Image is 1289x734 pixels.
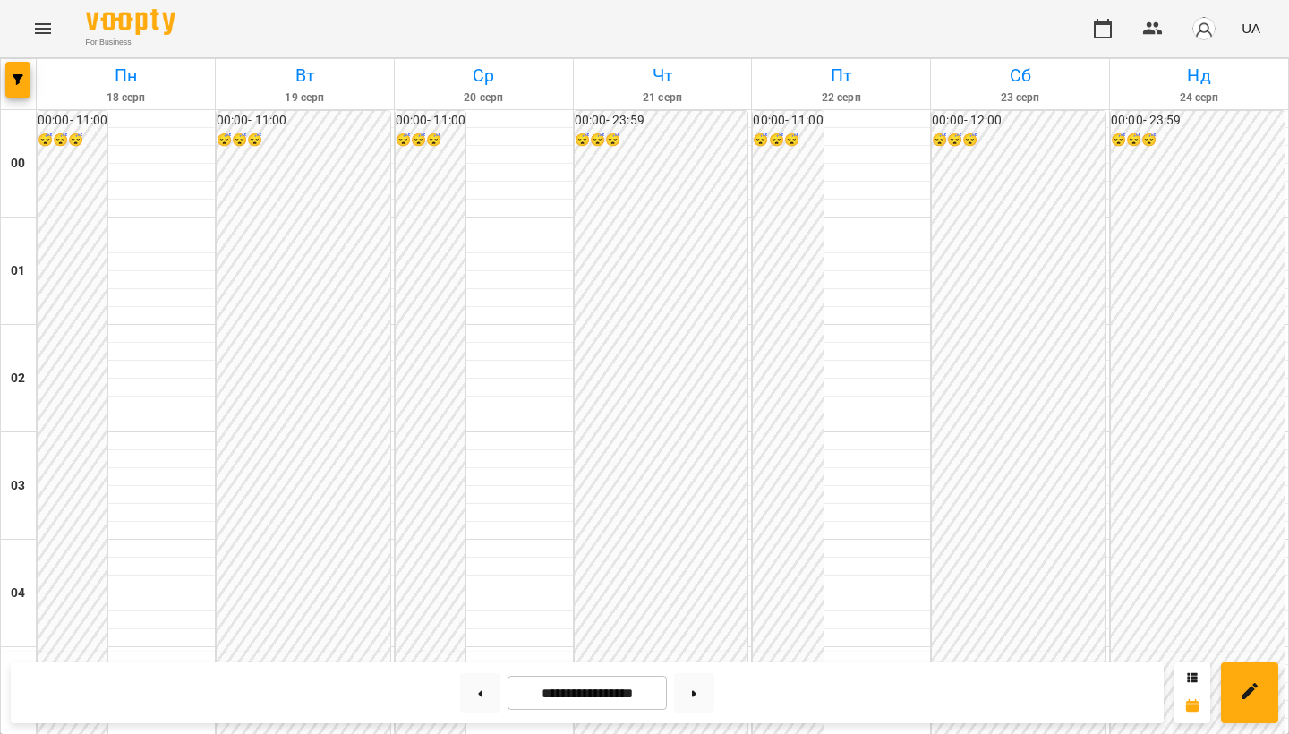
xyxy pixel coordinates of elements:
h6: 04 [11,584,25,603]
h6: 18 серп [39,90,212,107]
button: Menu [21,7,64,50]
h6: 01 [11,261,25,281]
h6: 00:00 - 11:00 [753,111,823,131]
h6: 00:00 - 23:59 [575,111,748,131]
h6: 00:00 - 11:00 [396,111,465,131]
h6: 19 серп [218,90,391,107]
h6: Нд [1113,62,1285,90]
h6: 00:00 - 23:59 [1111,111,1285,131]
span: UA [1242,19,1260,38]
h6: 00:00 - 12:00 [932,111,1105,131]
button: UA [1234,12,1268,45]
h6: Сб [934,62,1106,90]
h6: Вт [218,62,391,90]
h6: 03 [11,476,25,496]
img: Voopty Logo [86,9,175,35]
h6: 23 серп [934,90,1106,107]
h6: 😴😴😴 [1111,131,1285,150]
h6: 02 [11,369,25,388]
h6: 😴😴😴 [396,131,465,150]
h6: 24 серп [1113,90,1285,107]
h6: 😴😴😴 [575,131,748,150]
h6: 00 [11,154,25,174]
h6: 😴😴😴 [932,131,1105,150]
h6: Пн [39,62,212,90]
h6: 22 серп [755,90,927,107]
h6: Пт [755,62,927,90]
img: avatar_s.png [1191,16,1216,41]
h6: 00:00 - 11:00 [217,111,390,131]
h6: 21 серп [576,90,749,107]
h6: 00:00 - 11:00 [38,111,107,131]
h6: 😴😴😴 [753,131,823,150]
span: For Business [86,37,175,48]
h6: 😴😴😴 [217,131,390,150]
h6: Ср [397,62,570,90]
h6: 😴😴😴 [38,131,107,150]
h6: Чт [576,62,749,90]
h6: 20 серп [397,90,570,107]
